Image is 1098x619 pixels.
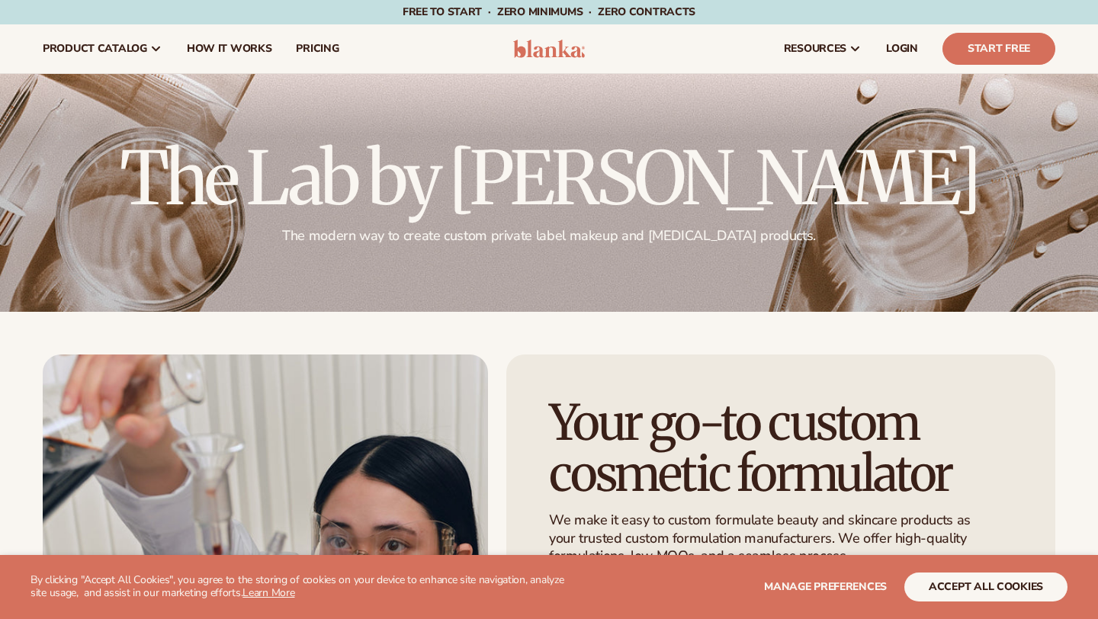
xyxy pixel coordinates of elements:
[30,574,573,600] p: By clicking "Accept All Cookies", you agree to the storing of cookies on your device to enhance s...
[403,5,695,19] span: Free to start · ZERO minimums · ZERO contracts
[549,397,1013,499] h1: Your go-to custom cosmetic formulator
[886,43,918,55] span: LOGIN
[942,33,1055,65] a: Start Free
[764,572,887,601] button: Manage preferences
[242,585,294,600] a: Learn More
[284,24,351,73] a: pricing
[904,572,1067,601] button: accept all cookies
[187,43,272,55] span: How It Works
[772,24,874,73] a: resources
[784,43,846,55] span: resources
[513,40,586,58] img: logo
[549,512,980,565] p: We make it easy to custom formulate beauty and skincare products as your trusted custom formulati...
[175,24,284,73] a: How It Works
[43,43,147,55] span: product catalog
[43,142,1055,215] h2: The Lab by [PERSON_NAME]
[30,24,175,73] a: product catalog
[296,43,339,55] span: pricing
[764,579,887,594] span: Manage preferences
[43,227,1055,245] p: The modern way to create custom private label makeup and [MEDICAL_DATA] products.
[874,24,930,73] a: LOGIN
